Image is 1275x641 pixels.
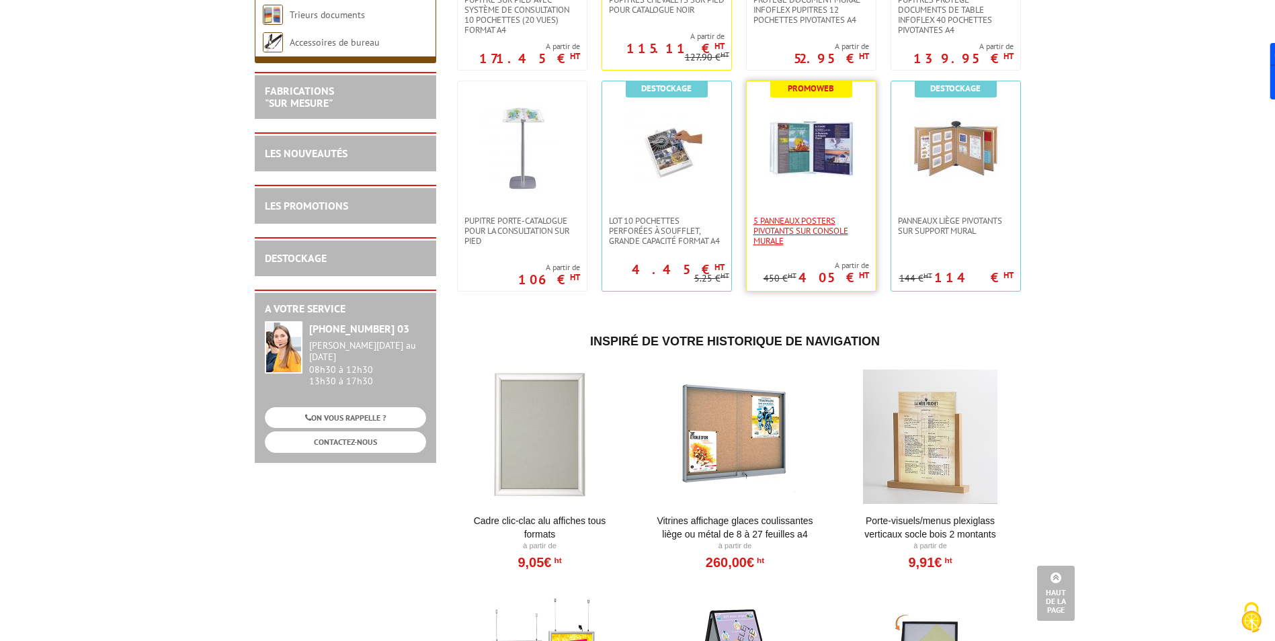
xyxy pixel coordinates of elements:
[265,431,426,452] a: CONTACTEZ-NOUS
[848,514,1014,541] a: Porte-Visuels/Menus Plexiglass Verticaux Socle Bois 2 Montants
[551,556,561,565] sup: HT
[265,146,347,160] a: LES NOUVEAUTÉS
[891,216,1020,236] a: Panneaux liège pivotants sur support mural
[518,558,561,566] a: 9,05€HT
[753,216,869,246] span: 5 panneaux posters pivotants sur console murale
[620,101,714,196] img: Lot 10 Pochettes perforées à soufflet, grande capacité format A4
[464,216,580,246] span: Pupitre porte-catalogue pour la consultation sur pied
[1037,566,1075,621] a: Haut de la page
[475,101,569,196] img: Pupitre porte-catalogue pour la consultation sur pied
[518,275,580,284] p: 106 €
[458,216,587,246] a: Pupitre porte-catalogue pour la consultation sur pied
[479,54,580,62] p: 171.45 €
[794,54,869,62] p: 52.95 €
[764,101,858,196] img: 5 panneaux posters pivotants sur console murale
[309,340,426,363] div: [PERSON_NAME][DATE] au [DATE]
[721,271,729,280] sup: HT
[290,9,365,21] a: Trieurs documents
[942,556,952,565] sup: HT
[714,40,725,52] sup: HT
[685,52,729,62] p: 127.90 €
[764,260,869,271] span: A partir de
[641,83,692,94] b: Destockage
[632,265,725,273] p: 4.45 €
[570,271,580,283] sup: HT
[848,541,1014,552] p: À partir de
[721,50,729,59] sup: HT
[479,41,580,52] span: A partir de
[570,50,580,62] sup: HT
[934,273,1014,282] p: 114 €
[908,558,952,566] a: 9,91€HT
[265,303,426,315] h2: A votre service
[309,340,426,386] div: 08h30 à 12h30 13h30 à 17h30
[898,216,1014,236] span: Panneaux liège pivotants sur support mural
[788,83,834,94] b: Promoweb
[602,31,725,42] span: A partir de
[714,261,725,273] sup: HT
[764,273,796,284] p: 450 €
[909,101,1003,196] img: Panneaux liège pivotants sur support mural
[930,83,981,94] b: Destockage
[265,251,327,265] a: DESTOCKAGE
[626,44,725,52] p: 115.11 €
[290,36,380,48] a: Accessoires de bureau
[265,321,302,374] img: widget-service.jpg
[794,41,869,52] span: A partir de
[590,335,880,348] span: Inspiré de votre historique de navigation
[265,199,348,212] a: LES PROMOTIONS
[457,541,623,552] p: À partir de
[923,271,932,280] sup: HT
[694,273,729,284] p: 5.25 €
[518,262,580,273] span: A partir de
[609,216,725,246] span: Lot 10 Pochettes perforées à soufflet, grande capacité format A4
[754,556,764,565] sup: HT
[1003,269,1014,281] sup: HT
[859,50,869,62] sup: HT
[265,84,334,110] a: FABRICATIONS"Sur Mesure"
[859,269,869,281] sup: HT
[265,407,426,428] a: ON VOUS RAPPELLE ?
[1235,601,1268,634] img: Cookies (fenêtre modale)
[788,271,796,280] sup: HT
[457,514,623,541] a: Cadre Clic-Clac Alu affiches tous formats
[798,273,869,282] p: 405 €
[602,216,731,246] a: Lot 10 Pochettes perforées à soufflet, grande capacité format A4
[913,54,1014,62] p: 139.95 €
[652,514,818,541] a: Vitrines affichage glaces coulissantes liège ou métal de 8 à 27 feuilles A4
[1228,595,1275,641] button: Cookies (fenêtre modale)
[652,541,818,552] p: À partir de
[263,5,283,25] img: Trieurs documents
[706,558,764,566] a: 260,00€HT
[747,216,876,246] a: 5 panneaux posters pivotants sur console murale
[913,41,1014,52] span: A partir de
[899,273,932,284] p: 144 €
[1003,50,1014,62] sup: HT
[309,322,409,335] strong: [PHONE_NUMBER] 03
[263,32,283,52] img: Accessoires de bureau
